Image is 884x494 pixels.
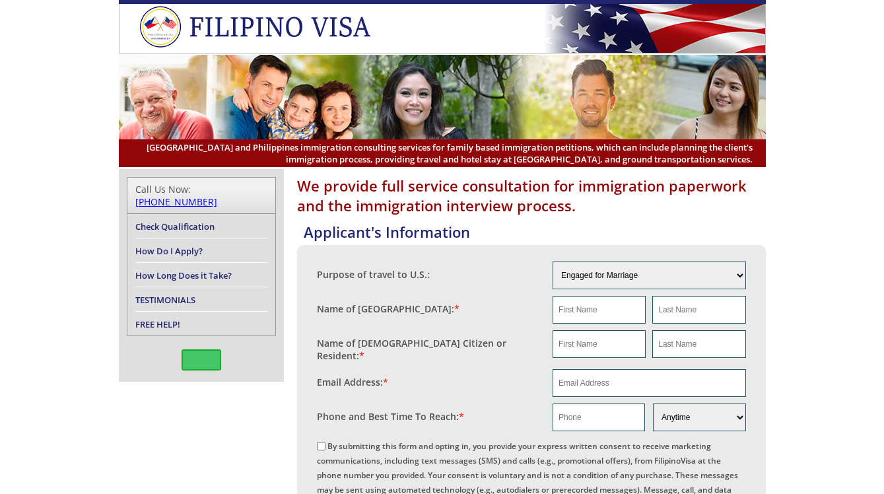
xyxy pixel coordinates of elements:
[317,442,325,450] input: By submitting this form and opting in, you provide your express written consent to receive market...
[317,337,540,362] label: Name of [DEMOGRAPHIC_DATA] Citizen or Resident:
[132,141,753,165] span: [GEOGRAPHIC_DATA] and Philippines immigration consulting services for family based immigration pe...
[553,404,645,431] input: Phone
[652,296,745,324] input: Last Name
[297,176,766,215] h1: We provide full service consultation for immigration paperwork and the immigration interview proc...
[135,183,267,208] div: Call Us Now:
[135,195,217,208] a: [PHONE_NUMBER]
[317,268,430,281] label: Purpose of travel to U.S.:
[553,296,646,324] input: First Name
[135,221,215,232] a: Check Qualification
[317,302,459,315] label: Name of [GEOGRAPHIC_DATA]:
[135,318,180,330] a: FREE HELP!
[317,410,464,423] label: Phone and Best Time To Reach:
[135,294,195,306] a: TESTIMONIALS
[304,222,766,242] h4: Applicant's Information
[135,245,203,257] a: How Do I Apply?
[553,369,746,397] input: Email Address
[135,269,232,281] a: How Long Does it Take?
[652,330,745,358] input: Last Name
[317,376,388,388] label: Email Address:
[653,404,745,431] select: Phone and Best Reach Time are required.
[553,330,646,358] input: First Name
